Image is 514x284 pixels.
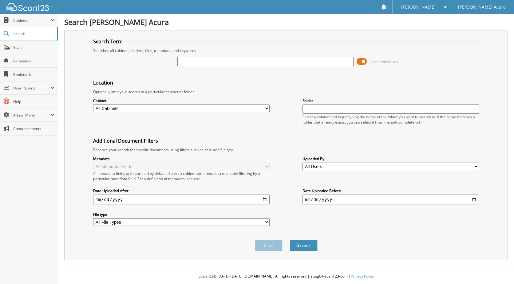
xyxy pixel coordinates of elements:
[13,31,54,37] span: Search
[64,17,508,27] h1: Search [PERSON_NAME] Acura
[13,126,55,131] span: Announcements
[401,5,436,9] span: [PERSON_NAME]
[93,171,270,181] div: All metadata fields are searched by default. Select a cabinet with metadata to enable filtering b...
[90,79,116,86] legend: Location
[13,112,50,118] span: Admin Menu
[302,156,479,161] label: Uploaded By
[13,58,55,64] span: Reminders
[90,137,161,144] legend: Additional Document Filters
[13,18,50,23] span: Cabinets
[58,269,514,284] div: © [DATE]-[DATE] [DOMAIN_NAME]. All rights reserved | appg04-scan123-com |
[93,188,270,193] label: Date Uploaded After
[90,147,482,152] div: Enhance your search for specific documents using filters such as date and file type.
[351,274,374,279] a: Privacy Policy
[93,212,270,217] label: File type
[13,72,55,77] span: Bookmarks
[193,176,201,181] a: here
[302,114,479,125] div: Select a cabinet and begin typing the name of the folder you want to search in. If the name match...
[93,156,270,161] label: Metadata
[6,3,52,11] img: scan123-logo-white.svg
[290,240,318,251] button: Search
[458,5,506,9] span: [PERSON_NAME] Acura
[302,98,479,103] label: Folder
[199,274,213,279] span: Scan123
[93,195,270,204] input: start
[90,48,482,53] div: Searches all cabinets, folders, files, metadata, and keywords
[255,240,283,251] button: Clear
[90,38,126,45] legend: Search Term
[370,59,398,64] span: Advanced Search
[90,89,482,94] div: Optionally limit your search to a particular cabinet or folder
[13,99,55,104] span: Help
[302,195,479,204] input: end
[13,85,50,91] span: User Reports
[13,45,55,50] span: Scan
[302,188,479,193] label: Date Uploaded Before
[93,98,270,103] label: Cabinet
